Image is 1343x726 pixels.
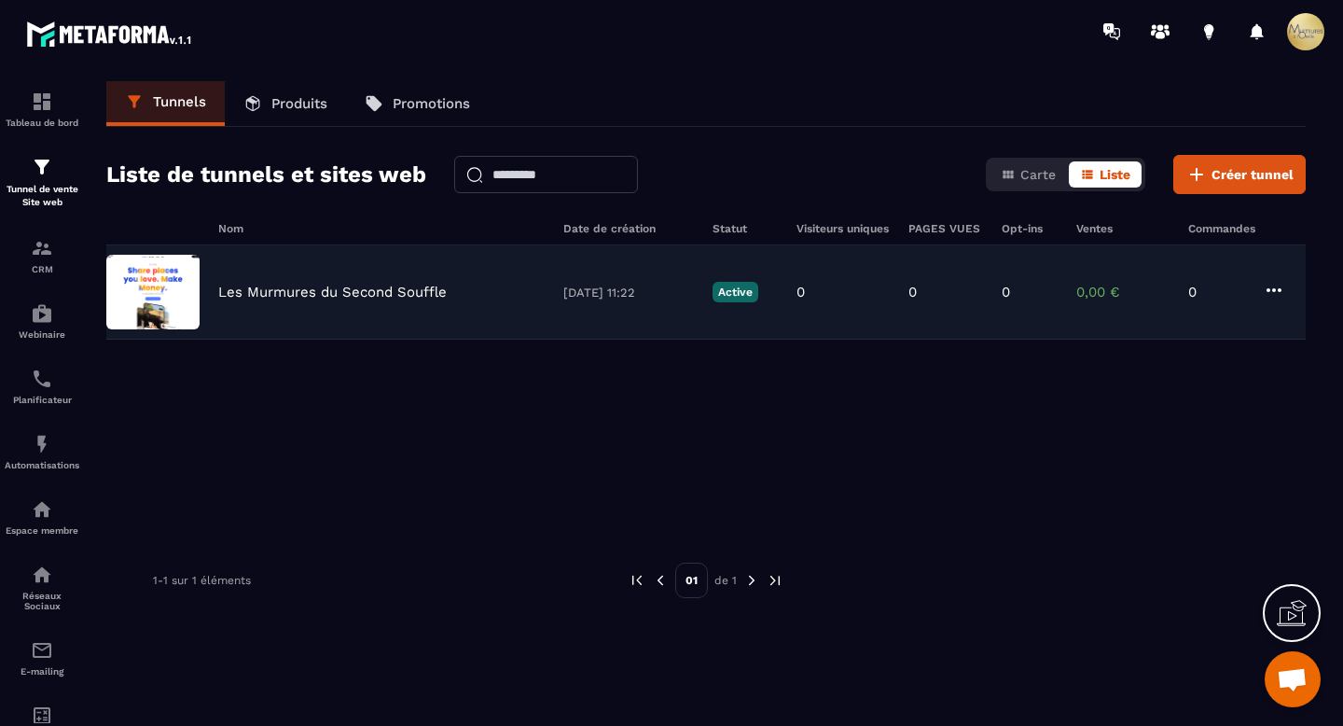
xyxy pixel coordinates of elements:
p: Webinaire [5,329,79,340]
a: social-networksocial-networkRéseaux Sociaux [5,550,79,625]
h6: PAGES VUES [908,222,983,235]
a: Promotions [346,81,489,126]
h6: Statut [713,222,778,235]
p: Automatisations [5,460,79,470]
p: Planificateur [5,395,79,405]
p: Espace membre [5,525,79,536]
p: [DATE] 11:22 [563,286,694,300]
p: 0,00 € [1076,284,1170,300]
h2: Liste de tunnels et sites web [106,156,426,193]
button: Créer tunnel [1173,155,1306,194]
p: 0 [908,284,917,300]
a: Produits [225,81,346,126]
a: formationformationCRM [5,223,79,288]
img: prev [629,572,645,589]
a: automationsautomationsWebinaire [5,288,79,354]
img: image [106,255,200,329]
img: next [743,572,760,589]
span: Créer tunnel [1211,165,1294,184]
div: Ouvrir le chat [1265,651,1321,707]
img: formation [31,156,53,178]
p: de 1 [714,573,737,588]
a: Tunnels [106,81,225,126]
img: automations [31,302,53,325]
p: Promotions [393,95,470,112]
h6: Date de création [563,222,694,235]
span: Carte [1020,167,1056,182]
p: 0 [796,284,805,300]
p: Tunnels [153,93,206,110]
h6: Visiteurs uniques [796,222,890,235]
h6: Ventes [1076,222,1170,235]
a: automationsautomationsAutomatisations [5,419,79,484]
img: social-network [31,564,53,586]
img: automations [31,433,53,455]
span: Liste [1100,167,1130,182]
p: Réseaux Sociaux [5,591,79,611]
p: Tableau de bord [5,118,79,128]
button: Liste [1069,161,1142,188]
a: formationformationTableau de bord [5,77,79,142]
p: CRM [5,264,79,274]
p: Tunnel de vente Site web [5,183,79,209]
a: formationformationTunnel de vente Site web [5,142,79,223]
img: email [31,639,53,662]
p: 0 [1002,284,1010,300]
a: emailemailE-mailing [5,625,79,691]
a: schedulerschedulerPlanificateur [5,354,79,419]
p: 1-1 sur 1 éléments [153,574,251,587]
p: 01 [675,563,708,598]
h6: Nom [218,222,545,235]
h6: Commandes [1188,222,1255,235]
p: E-mailing [5,666,79,677]
p: Produits [271,95,327,112]
img: prev [652,572,669,589]
img: logo [26,17,194,50]
h6: Opt-ins [1002,222,1058,235]
img: formation [31,237,53,259]
p: Active [713,282,758,302]
img: next [767,572,783,589]
p: 0 [1188,284,1244,300]
img: scheduler [31,368,53,390]
img: formation [31,91,53,113]
img: automations [31,498,53,521]
a: automationsautomationsEspace membre [5,484,79,550]
button: Carte [990,161,1067,188]
p: Les Murmures du Second Souffle [218,284,447,300]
